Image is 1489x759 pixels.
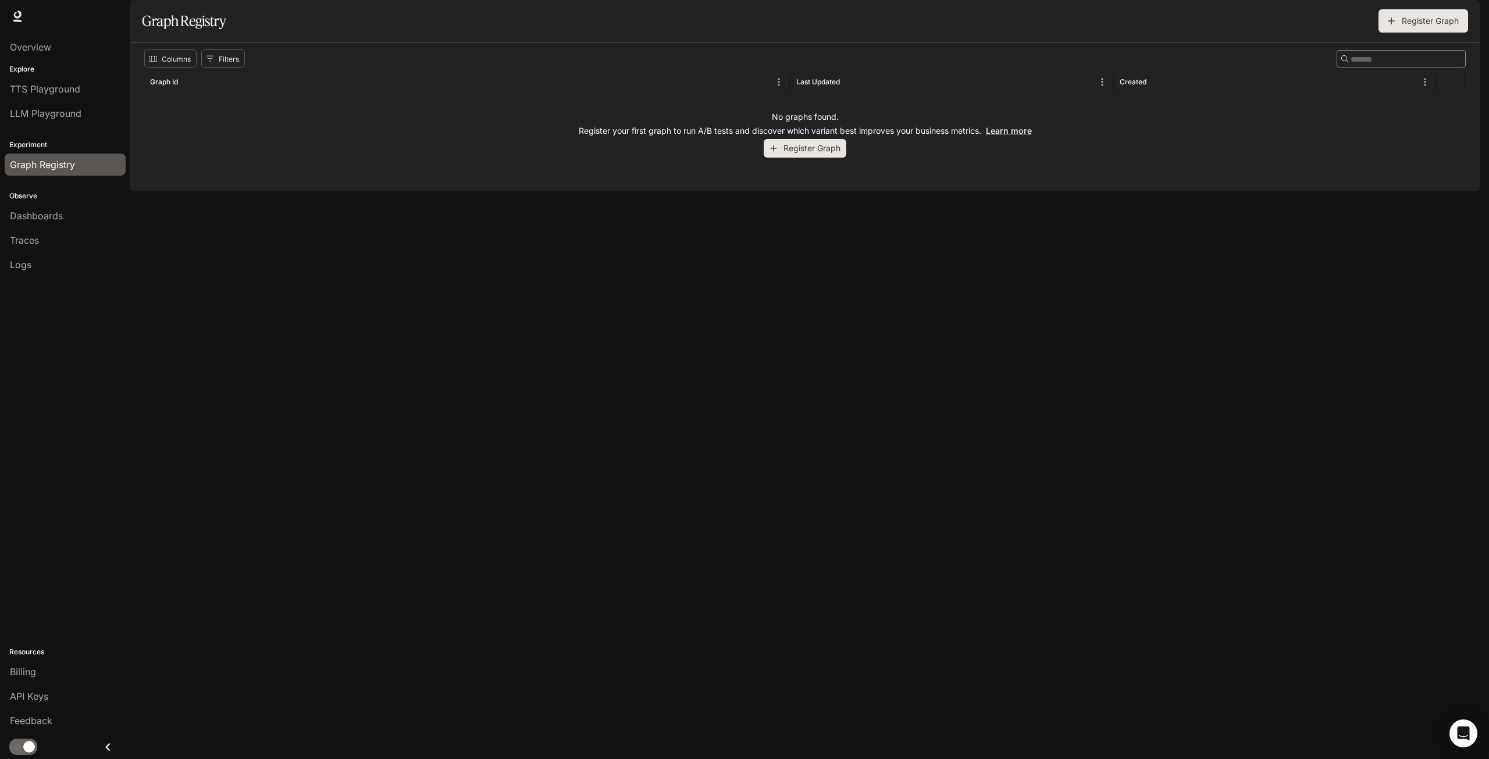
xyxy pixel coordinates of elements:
button: Sort [179,73,197,91]
button: Sort [1148,73,1165,91]
button: Register Graph [764,139,846,158]
p: No graphs found. [772,111,839,123]
button: Sort [841,73,859,91]
button: Menu [1093,73,1111,91]
div: Last Updated [796,77,840,86]
p: Register your first graph to run A/B tests and discover which variant best improves your business... [579,125,1032,137]
h1: Graph Registry [142,9,226,33]
button: Show filters [201,49,245,68]
div: Open Intercom Messenger [1449,719,1477,747]
button: Menu [770,73,788,91]
button: Menu [1416,73,1434,91]
button: Register Graph [1378,9,1468,33]
button: Select columns [144,49,197,68]
div: Graph Id [150,77,178,86]
a: Learn more [986,126,1032,136]
div: Search [1337,50,1466,67]
div: Created [1120,77,1146,86]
